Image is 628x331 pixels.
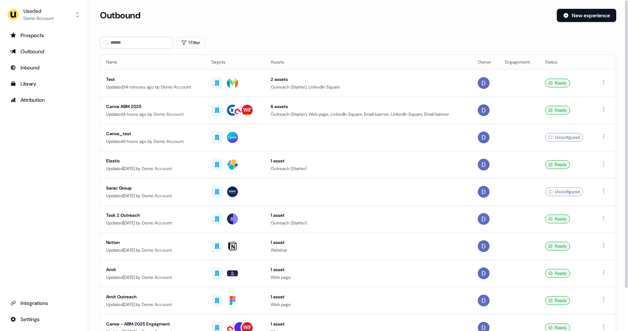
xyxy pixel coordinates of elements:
a: Go to attribution [6,94,82,106]
button: 1 Filter [176,37,205,48]
div: 1 asset [271,212,466,219]
a: Go to prospects [6,29,82,41]
th: Assets [265,55,472,69]
div: 1 asset [271,157,466,165]
div: 1 asset [271,239,466,246]
div: Ready [545,215,570,223]
div: Inbound [10,64,77,71]
div: Canva ABM 2025 [106,103,199,110]
div: Ready [545,242,570,251]
div: Ready [545,296,570,305]
a: Go to outbound experience [6,46,82,57]
div: Updated [DATE] by Demo Account [106,274,199,281]
div: Demo Account [24,15,54,22]
div: Attribution [10,96,77,104]
img: Demo [478,77,490,89]
a: Go to Inbound [6,62,82,73]
th: Name [100,55,205,69]
div: 1 asset [271,293,466,301]
div: Canva - ABM 2025 Engagment [106,320,199,328]
img: Demo [478,267,490,279]
div: Serac Group [106,184,199,192]
a: Go to integrations [6,313,82,325]
h3: Outbound [100,10,140,21]
div: Updated 4 hours ago by Demo Account [106,111,199,118]
div: Outbound [10,48,77,55]
div: Outreach (Starter) [271,219,466,227]
img: Demo [478,132,490,143]
div: 6 assets [271,103,466,110]
img: Demo [478,240,490,252]
div: Web page [271,274,466,281]
div: Updated [DATE] by Demo Account [106,301,199,308]
th: Status [539,55,593,69]
div: Settings [10,316,77,323]
div: Integrations [10,299,77,307]
img: Demo [478,213,490,225]
div: Canva_test [106,130,199,137]
div: 1 asset [271,266,466,273]
div: Updated [DATE] by Demo Account [106,165,199,172]
div: Amit [106,266,199,273]
a: Go to templates [6,78,82,90]
th: Owner [472,55,499,69]
div: Prospects [10,32,77,39]
div: Updated [DATE] by Demo Account [106,192,199,199]
div: 2 assets [271,76,466,83]
img: Demo [478,159,490,170]
img: Demo [478,295,490,306]
div: Task 2 Outreach [106,212,199,219]
div: Notion [106,239,199,246]
div: Userled [24,7,54,15]
div: Outreach (Starter), Web page, LinkedIn Square, Email banner, LinkedIn Square, Email banner [271,111,466,118]
div: Ready [545,269,570,278]
div: Unconfigured [545,187,583,196]
th: Engagement [499,55,539,69]
div: Amit Outreach [106,293,199,301]
div: Test [106,76,199,83]
th: Targets [205,55,264,69]
img: Demo [478,104,490,116]
button: UserledDemo Account [6,6,82,24]
div: Outreach (Starter) [271,165,466,172]
div: Updated 34 minutes ago by Demo Account [106,83,199,91]
div: Outreach (Starter), LinkedIn Square [271,83,466,91]
div: Elastic [106,157,199,165]
img: Demo [478,186,490,198]
div: 1 asset [271,320,466,328]
div: Updated 4 hours ago by Demo Account [106,138,199,145]
a: Go to integrations [6,297,82,309]
div: Library [10,80,77,87]
div: Updated [DATE] by Demo Account [106,219,199,227]
div: Updated [DATE] by Demo Account [106,247,199,254]
div: Web page [271,301,466,308]
button: New experience [557,9,616,22]
div: Ready [545,79,570,87]
div: Ready [545,160,570,169]
div: Webinar [271,247,466,254]
div: Unconfigured [545,133,583,142]
div: Ready [545,106,570,115]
